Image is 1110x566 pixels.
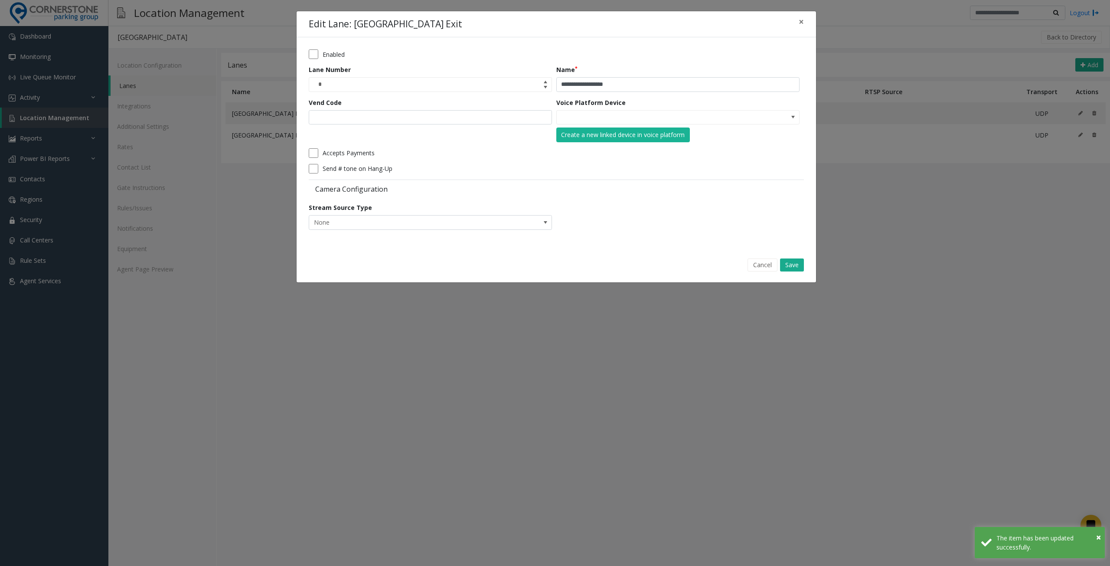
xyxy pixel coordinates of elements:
[556,98,626,107] label: Voice Platform Device
[323,148,375,157] label: Accepts Payments
[539,85,552,92] span: Decrease value
[323,50,345,59] label: Enabled
[1096,531,1101,544] button: Close
[556,65,578,74] label: Name
[780,258,804,272] button: Save
[309,203,372,212] label: Stream Source Type
[799,16,804,28] span: ×
[539,78,552,85] span: Increase value
[309,184,554,194] label: Camera Configuration
[309,98,342,107] label: Vend Code
[323,164,392,173] label: Send # tone on Hang-Up
[1096,531,1101,543] span: ×
[561,130,685,139] div: Create a new linked device in voice platform
[996,533,1098,552] div: The item has been updated successfully.
[309,216,503,229] span: None
[557,111,751,124] input: NO DATA FOUND
[556,128,690,142] button: Create a new linked device in voice platform
[309,17,462,31] h4: Edit Lane: [GEOGRAPHIC_DATA] Exit
[793,11,810,33] button: Close
[309,65,351,74] label: Lane Number
[748,258,777,272] button: Cancel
